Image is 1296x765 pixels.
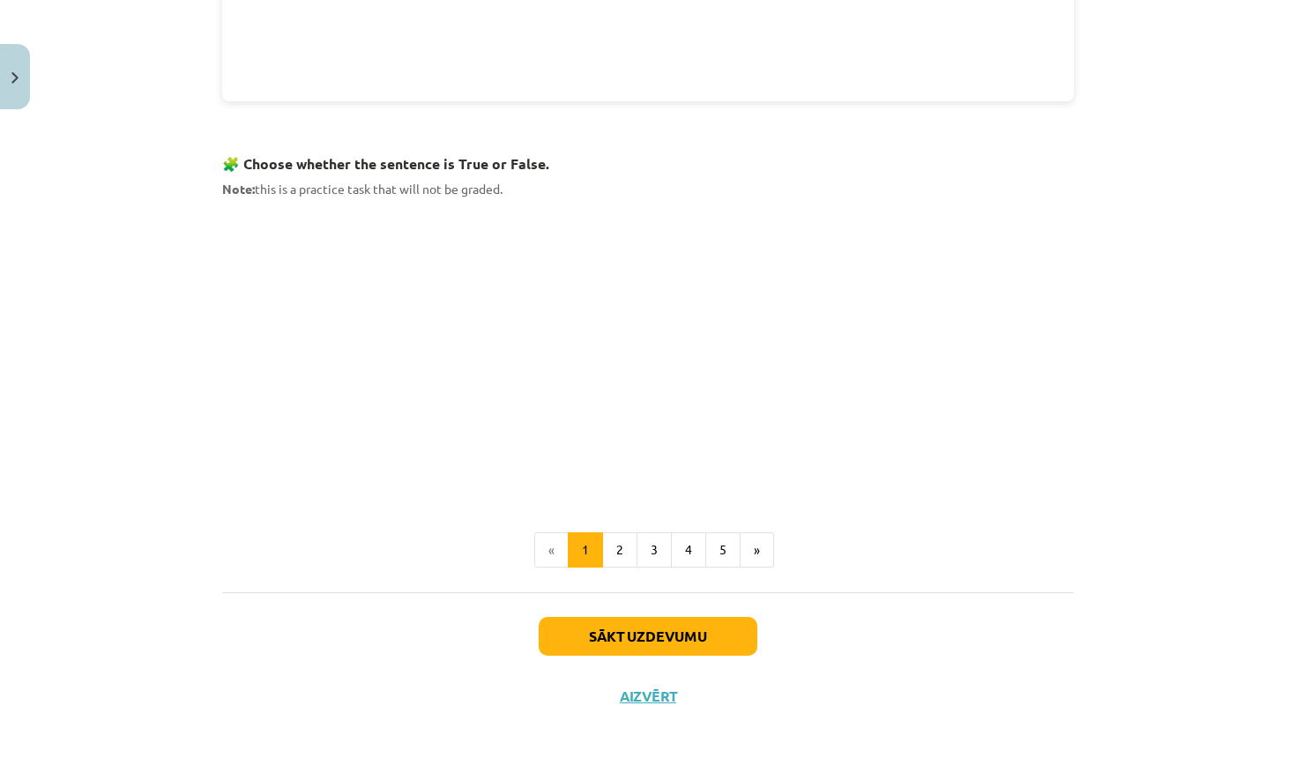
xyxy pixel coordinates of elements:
[568,532,603,568] button: 1
[11,72,19,84] img: icon-close-lesson-0947bae3869378f0d4975bcd49f059093ad1ed9edebbc8119c70593378902aed.svg
[222,181,503,197] span: this is a practice task that will not be graded.
[671,532,706,568] button: 4
[602,532,637,568] button: 2
[222,209,1074,488] iframe: Present tenses
[637,532,672,568] button: 3
[222,154,549,173] strong: 🧩 Choose whether the sentence is True or False.
[539,617,757,656] button: Sākt uzdevumu
[614,687,682,705] button: Aizvērt
[740,532,774,568] button: »
[222,181,255,197] strong: Note:
[705,532,741,568] button: 5
[222,532,1074,568] nav: Page navigation example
